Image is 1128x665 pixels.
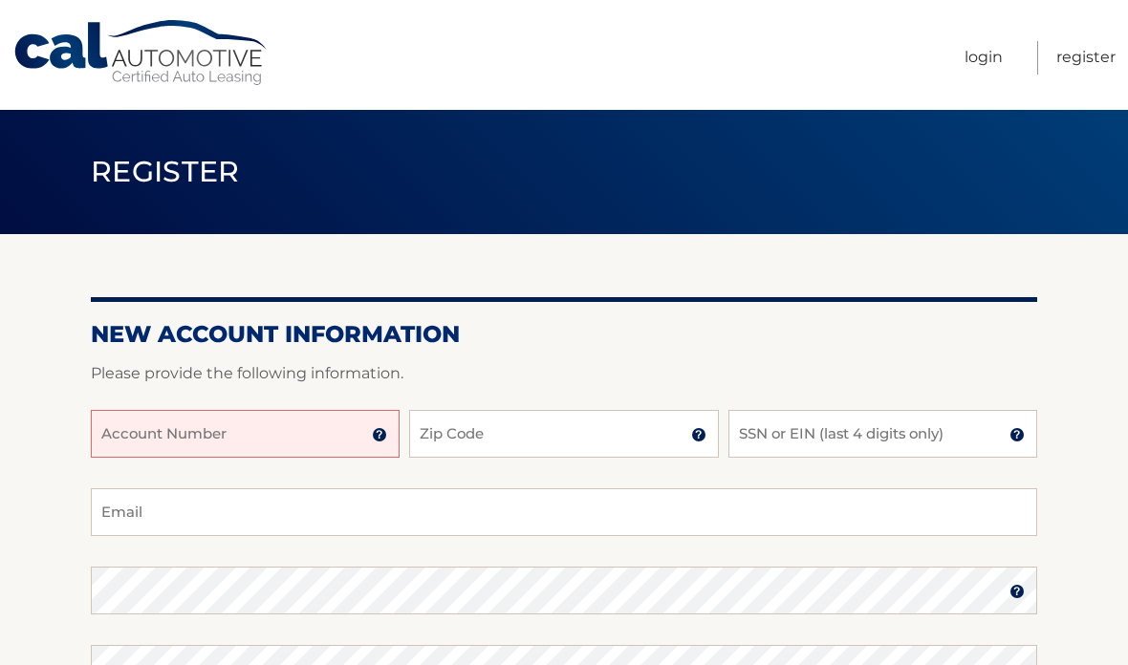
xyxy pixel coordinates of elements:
img: tooltip.svg [372,427,387,442]
img: tooltip.svg [1009,584,1025,599]
span: Register [91,154,240,189]
input: Account Number [91,410,400,458]
input: Email [91,488,1037,536]
img: tooltip.svg [1009,427,1025,442]
p: Please provide the following information. [91,360,1037,387]
img: tooltip.svg [691,427,706,442]
input: SSN or EIN (last 4 digits only) [728,410,1037,458]
h2: New Account Information [91,320,1037,349]
input: Zip Code [409,410,718,458]
a: Login [965,41,1003,75]
a: Register [1056,41,1116,75]
a: Cal Automotive [12,19,271,87]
